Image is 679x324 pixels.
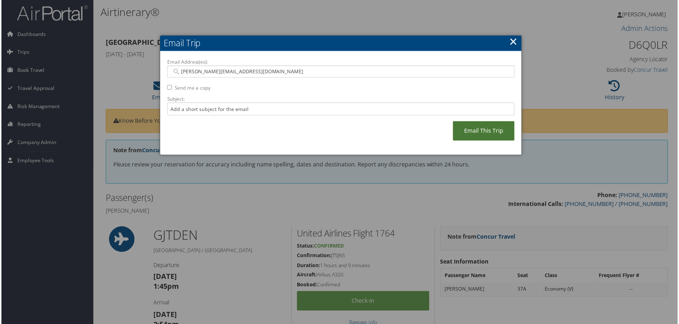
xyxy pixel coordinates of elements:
h2: Email Trip [159,36,522,51]
input: Email address (Separate multiple email addresses with commas) [171,68,510,75]
label: Subject: [167,96,515,103]
label: Send me a copy [174,85,210,92]
input: Add a short subject for the email [167,103,515,116]
a: Email This Trip [453,122,515,141]
a: × [510,34,518,49]
label: Email Address(es): [167,59,515,66]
